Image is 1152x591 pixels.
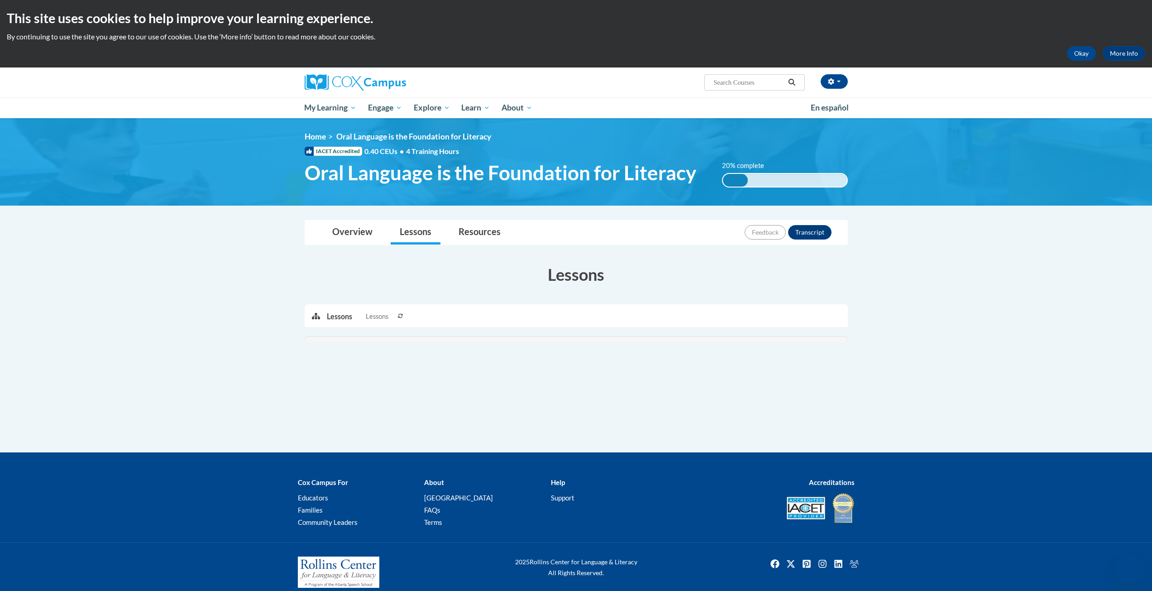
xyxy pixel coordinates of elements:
[424,478,444,486] b: About
[424,518,442,526] a: Terms
[406,147,459,155] span: 4 Training Hours
[366,312,388,322] span: Lessons
[1103,46,1145,61] a: More Info
[368,102,402,113] span: Engage
[291,97,861,118] div: Main menu
[784,557,798,571] img: Twitter icon
[7,32,1145,42] p: By continuing to use the site you agree to our use of cookies. Use the ‘More info’ button to read...
[305,74,406,91] img: Cox Campus
[408,97,456,118] a: Explore
[768,557,782,571] img: Facebook icon
[712,77,785,88] input: Search Courses
[305,263,848,286] h3: Lessons
[831,557,846,571] a: Linkedin
[551,494,574,502] a: Support
[400,147,404,155] span: •
[323,221,382,245] a: Overview
[787,497,825,519] img: Accredited IACET® Provider
[364,146,406,156] span: 0.40 CEUs
[815,557,830,571] img: Instagram icon
[745,225,786,240] button: Feedback
[298,478,348,486] b: Cox Campus For
[461,102,490,113] span: Learn
[788,225,832,240] button: Transcript
[336,132,491,141] span: Oral Language is the Foundation for Literacy
[481,557,671,578] div: Rollins Center for Language & Literacy All Rights Reserved.
[298,557,379,588] img: Rollins Center for Language & Literacy - A Program of the Atlanta Speech School
[304,102,356,113] span: My Learning
[832,492,855,524] img: IDA® Accredited
[305,147,362,156] span: IACET Accredited
[805,98,855,117] a: En español
[847,557,861,571] img: Facebook group icon
[305,132,326,141] a: Home
[785,77,798,88] button: Search
[305,74,477,91] a: Cox Campus
[515,558,530,566] span: 2025
[449,221,510,245] a: Resources
[831,557,846,571] img: LinkedIn icon
[298,518,358,526] a: Community Leaders
[722,161,774,171] label: 20% complete
[299,97,363,118] a: My Learning
[424,494,493,502] a: [GEOGRAPHIC_DATA]
[7,9,1145,27] h2: This site uses cookies to help improve your learning experience.
[1067,46,1096,61] button: Okay
[1116,555,1145,584] iframe: Button to launch messaging window
[815,557,830,571] a: Instagram
[391,221,440,245] a: Lessons
[502,102,532,113] span: About
[723,174,748,187] div: 20% complete
[809,478,855,486] b: Accreditations
[424,506,440,514] a: FAQs
[811,103,849,112] span: En español
[327,312,352,322] p: Lessons
[768,557,782,571] a: Facebook
[414,102,450,113] span: Explore
[847,557,861,571] a: Facebook Group
[362,97,408,118] a: Engage
[298,506,323,514] a: Families
[305,161,696,185] span: Oral Language is the Foundation for Literacy
[455,97,496,118] a: Learn
[298,494,328,502] a: Educators
[496,97,538,118] a: About
[799,557,814,571] img: Pinterest icon
[784,557,798,571] a: Twitter
[551,478,565,486] b: Help
[799,557,814,571] a: Pinterest
[821,74,848,89] button: Account Settings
